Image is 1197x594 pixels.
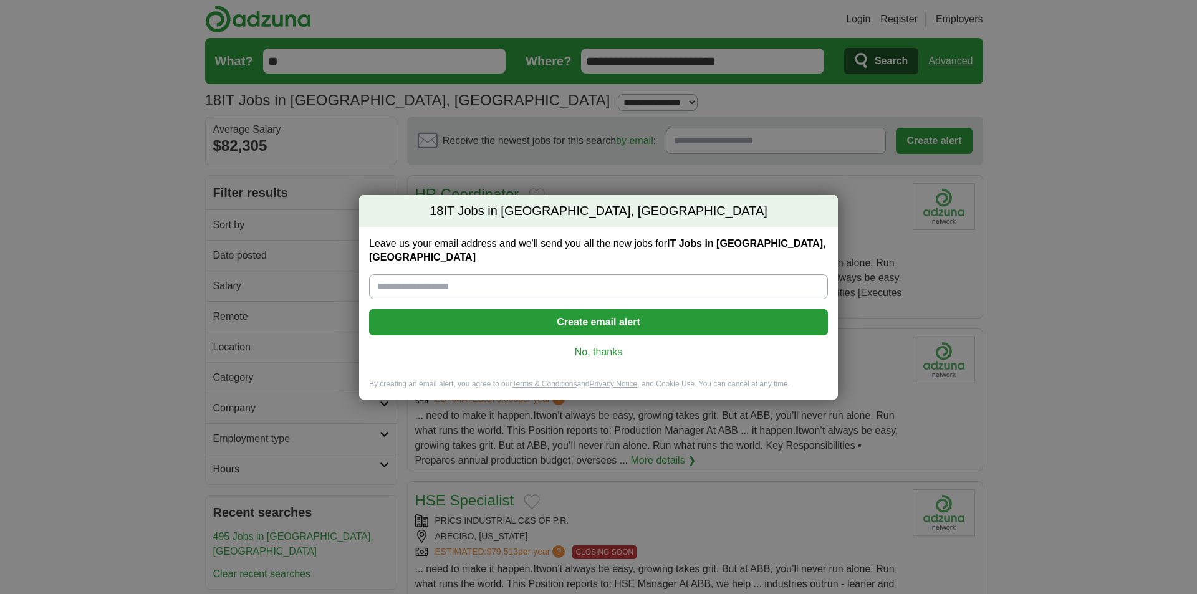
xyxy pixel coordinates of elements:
[590,380,638,388] a: Privacy Notice
[369,309,828,335] button: Create email alert
[359,379,838,400] div: By creating an email alert, you agree to our and , and Cookie Use. You can cancel at any time.
[359,195,838,228] h2: IT Jobs in [GEOGRAPHIC_DATA], [GEOGRAPHIC_DATA]
[512,380,577,388] a: Terms & Conditions
[379,345,818,359] a: No, thanks
[369,237,828,264] label: Leave us your email address and we'll send you all the new jobs for
[430,203,443,220] span: 18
